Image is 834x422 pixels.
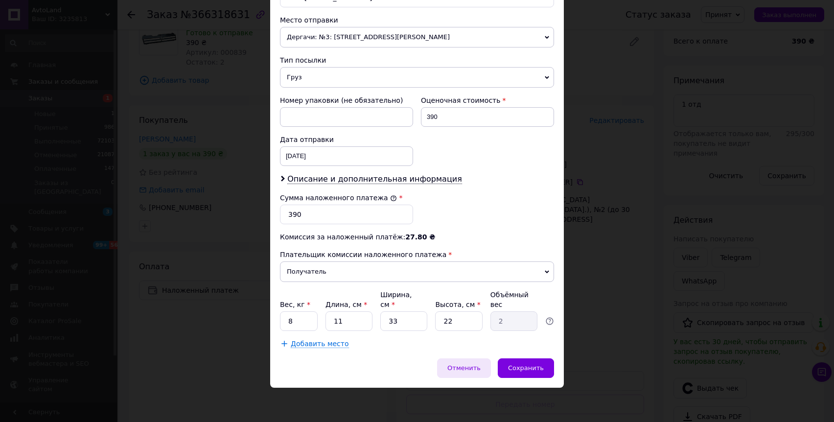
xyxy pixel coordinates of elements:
[405,233,435,241] span: 27.80 ₴
[380,291,412,308] label: Ширина, см
[490,290,537,309] div: Объёмный вес
[280,95,413,105] div: Номер упаковки (не обязательно)
[280,16,338,24] span: Место отправки
[435,301,480,308] label: Высота, см
[280,232,554,242] div: Комиссия за наложенный платёж:
[280,67,554,88] span: Груз
[421,95,554,105] div: Оценочная стоимость
[287,174,462,184] span: Описание и дополнительная информация
[280,261,554,282] span: Получатель
[280,301,310,308] label: Вес, кг
[325,301,367,308] label: Длина, см
[447,364,481,372] span: Отменить
[280,251,446,258] span: Плательщик комиссии наложенного платежа
[291,340,349,348] span: Добавить место
[280,194,397,202] label: Сумма наложенного платежа
[280,135,413,144] div: Дата отправки
[508,364,544,372] span: Сохранить
[280,27,554,47] span: Дергачи: №3: [STREET_ADDRESS][PERSON_NAME]
[280,56,326,64] span: Тип посылки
